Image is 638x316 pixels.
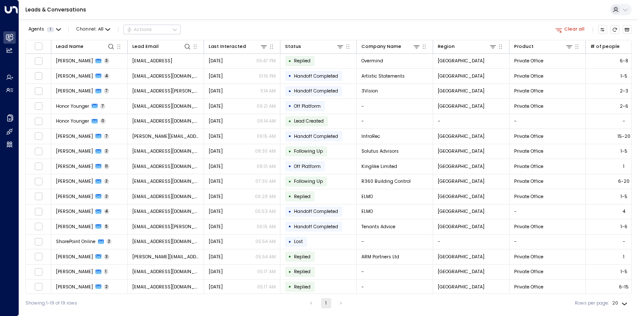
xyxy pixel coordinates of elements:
[612,298,629,308] div: 20
[288,206,291,217] div: •
[361,148,399,154] span: Solutus Advisors
[25,25,63,34] button: Agents1
[433,235,509,249] td: -
[259,73,276,79] p: 01:16 PM
[209,284,223,290] span: Yesterday
[590,43,620,50] div: # of people
[288,176,291,187] div: •
[56,284,93,290] span: Adam Horne
[209,42,268,50] div: Last Interacted
[209,208,223,215] span: Oct 13, 2025
[257,163,276,170] p: 08:01 AM
[361,178,411,185] span: R360 Building Control
[610,25,620,34] span: Refresh
[28,27,44,32] span: Agents
[357,265,433,280] td: -
[257,224,276,230] p: 06:15 AM
[56,103,89,109] span: Honor Younger
[294,163,321,170] span: Off Platform
[514,133,543,140] span: Private Office
[620,58,628,64] div: 6-8
[288,266,291,277] div: •
[438,284,484,290] span: London
[285,42,344,50] div: Status
[623,254,624,260] div: 1
[25,300,77,307] div: Showing 1-19 of 19 rows
[438,268,484,275] span: London
[132,238,199,245] span: no-reply@sharepointonline.com
[260,88,276,94] p: 11:14 AM
[132,88,199,94] span: rafi.cohen@3vision.tv
[100,103,106,109] span: 7
[620,103,628,109] div: 2-6
[514,178,543,185] span: Private Office
[56,88,93,94] span: Rafi Cohen
[132,178,199,185] span: martinsmith@r360group.com
[256,58,276,64] p: 06:47 PM
[104,58,110,64] span: 3
[132,43,159,50] div: Lead Email
[438,43,455,50] div: Region
[132,42,192,50] div: Lead Email
[34,177,42,185] span: Toggle select row
[438,254,484,260] span: London
[294,193,311,200] span: Replied
[209,58,223,64] span: Yesterday
[209,88,223,94] span: Yesterday
[56,73,93,79] span: Zoe Allen
[294,118,324,124] span: Lead Created
[132,193,199,200] span: emma.chandler95@outlook.com
[34,57,42,65] span: Toggle select row
[288,236,291,247] div: •
[104,73,110,79] span: 4
[514,163,543,170] span: Private Office
[598,25,607,34] button: Customize
[34,72,42,80] span: Toggle select row
[357,235,433,249] td: -
[34,193,42,201] span: Toggle select row
[132,254,199,260] span: alexander.mignone@gmail.com
[288,131,291,142] div: •
[257,103,276,109] p: 09:21 AM
[514,103,543,109] span: Private Office
[209,118,223,124] span: Yesterday
[209,193,223,200] span: Yesterday
[123,25,181,35] button: Actions
[288,146,291,157] div: •
[56,178,93,185] span: Martin Smith
[438,58,484,64] span: London
[56,148,93,154] span: Gareck Wilson
[438,148,484,154] span: London
[257,118,276,124] p: 06:14 AM
[104,284,109,290] span: 2
[209,163,223,170] span: Yesterday
[56,133,93,140] span: James Ryan
[361,163,397,170] span: Kinglike Limited
[47,27,54,32] span: 1
[34,42,42,50] span: Toggle select all
[294,58,311,64] span: Replied
[209,178,223,185] span: Yesterday
[514,42,574,50] div: Product
[623,118,625,124] div: -
[132,224,199,230] span: caitie.kennedy@tenantsadvice.co.uk
[361,58,383,64] span: Overmind
[438,163,484,170] span: London
[104,194,109,199] span: 2
[34,223,42,231] span: Toggle select row
[132,133,199,140] span: james@infra-rec.com
[255,193,276,200] p: 06:28 AM
[34,162,42,171] span: Toggle select row
[34,238,42,246] span: Toggle select row
[361,193,373,200] span: ELMO
[132,284,199,290] span: aohorne9@gmail.com
[209,43,246,50] div: Last Interacted
[294,268,311,275] span: Replied
[361,254,399,260] span: ARM Partners Ltd
[132,163,199,170] span: thana@kinglikeconcierge.com
[438,178,484,185] span: London
[132,103,199,109] span: honor.younger@tavexbullion.co.uk
[514,193,543,200] span: Private Office
[56,224,93,230] span: Caitie Kennedy
[56,268,93,275] span: Adam Horne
